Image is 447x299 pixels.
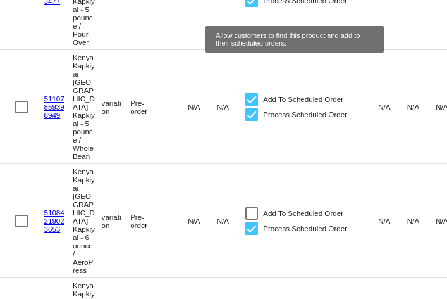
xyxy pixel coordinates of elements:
a: 51107859398949 [44,94,64,119]
mat-cell: N/A [217,99,246,114]
mat-cell: N/A [188,99,217,114]
mat-cell: N/A [188,213,217,228]
mat-cell: Pre-order [130,96,159,118]
mat-cell: N/A [378,99,407,114]
mat-cell: Kenya Kapkiyai - [GEOGRAPHIC_DATA] Kapkiyai - 5 pounce / Whole Bean [73,50,102,163]
span: Process Scheduled Order [263,107,347,122]
span: Add To Scheduled Order [263,206,343,221]
span: Add To Scheduled Order [263,92,343,107]
mat-cell: N/A [407,213,436,228]
mat-cell: N/A [217,213,246,228]
mat-cell: Kenya Kapkiyai - [GEOGRAPHIC_DATA] Kapkiyai - 6 ounce / AeroPress [73,164,102,277]
a: 51084219023653 [44,208,64,233]
mat-cell: variation [102,96,131,118]
mat-cell: N/A [378,213,407,228]
mat-cell: Pre-order [130,210,159,232]
span: Process Scheduled Order [263,221,347,236]
mat-cell: N/A [407,99,436,114]
mat-cell: variation [102,210,131,232]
